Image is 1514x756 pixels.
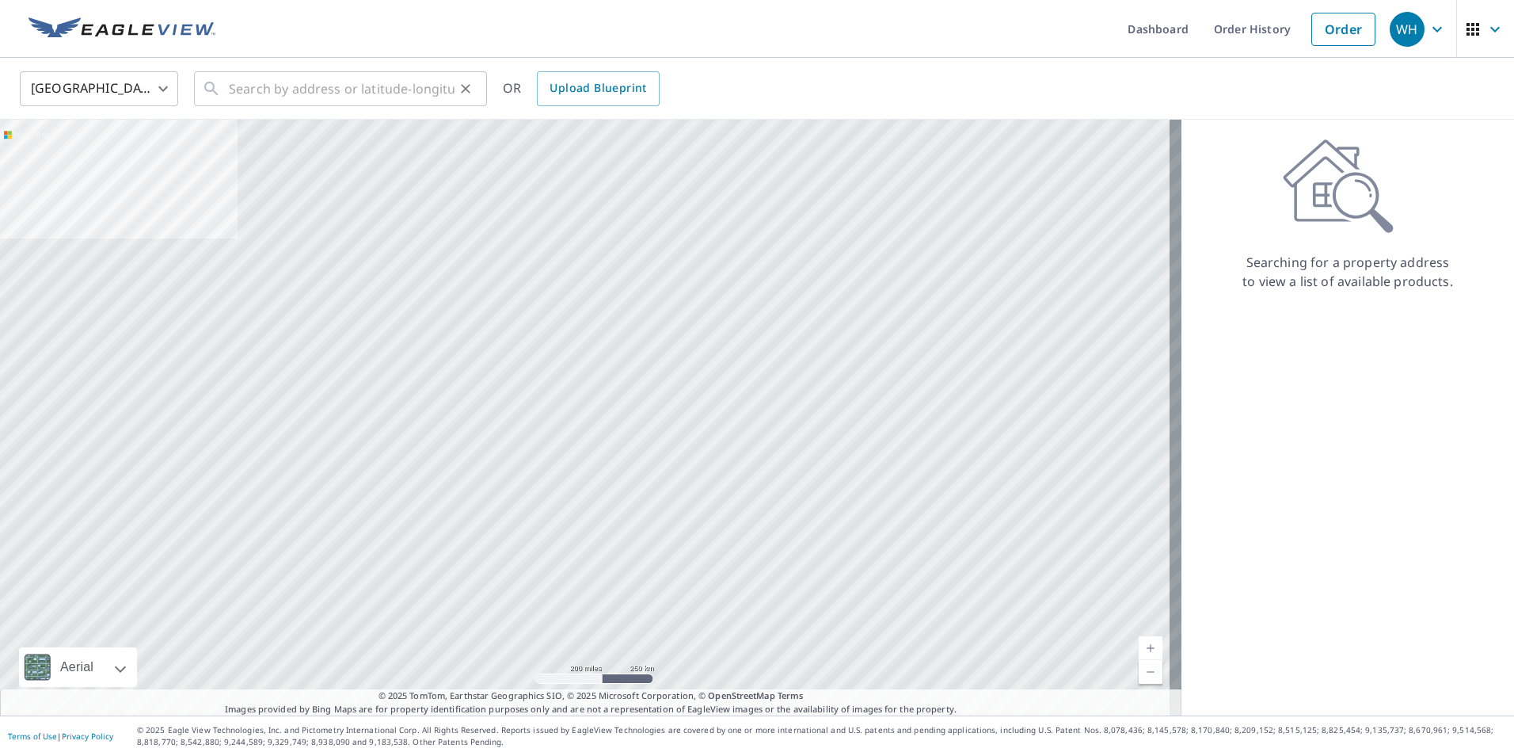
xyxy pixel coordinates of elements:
[8,731,57,742] a: Terms of Use
[378,689,804,703] span: © 2025 TomTom, Earthstar Geographics SIO, © 2025 Microsoft Corporation, ©
[62,731,113,742] a: Privacy Policy
[708,689,774,701] a: OpenStreetMap
[1139,636,1162,660] a: Current Level 5, Zoom In
[229,67,455,111] input: Search by address or latitude-longitude
[1311,13,1375,46] a: Order
[503,71,660,106] div: OR
[778,689,804,701] a: Terms
[137,724,1506,748] p: © 2025 Eagle View Technologies, Inc. and Pictometry International Corp. All Rights Reserved. Repo...
[550,78,646,98] span: Upload Blueprint
[8,731,113,741] p: |
[19,647,137,687] div: Aerial
[455,78,477,100] button: Clear
[1390,12,1425,47] div: WH
[20,67,178,111] div: [GEOGRAPHIC_DATA]
[1242,253,1454,291] p: Searching for a property address to view a list of available products.
[55,647,98,687] div: Aerial
[29,17,215,41] img: EV Logo
[537,71,659,106] a: Upload Blueprint
[1139,660,1162,684] a: Current Level 5, Zoom Out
